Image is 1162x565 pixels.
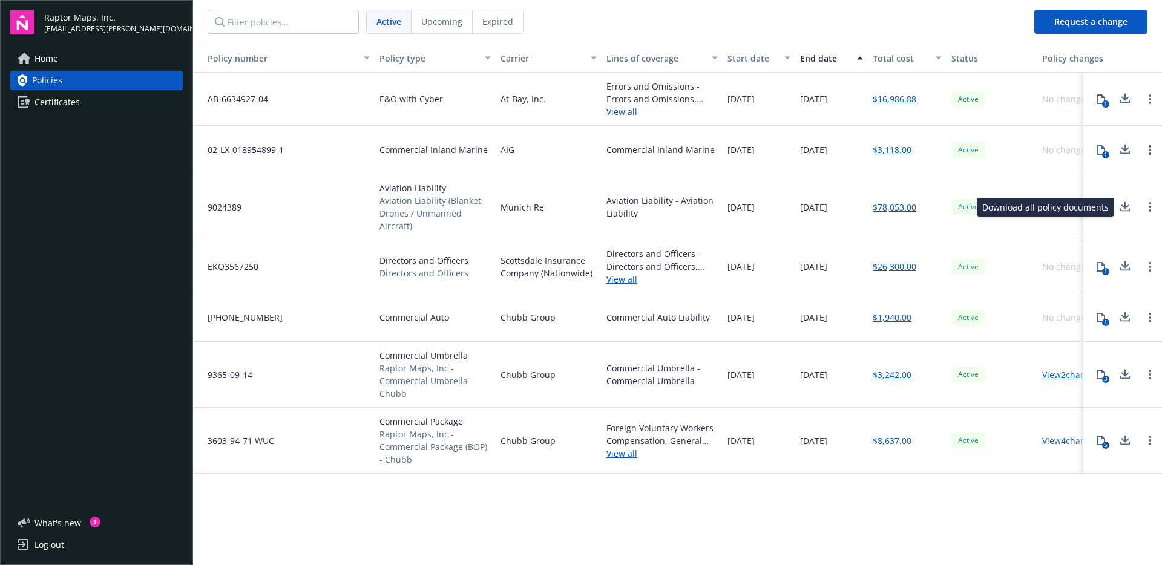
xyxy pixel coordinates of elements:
[1042,260,1090,273] div: No changes
[1042,52,1108,65] div: Policy changes
[1042,143,1090,156] div: No changes
[956,435,980,446] span: Active
[379,362,491,400] span: Raptor Maps, Inc - Commercial Umbrella - Chubb
[198,260,258,273] span: EKO3567250
[606,247,718,273] div: Directors and Officers - Directors and Officers, Fiduciary Liability
[1089,87,1113,111] button: 1
[1042,369,1100,380] a: View 2 changes
[1042,435,1100,446] a: View 4 changes
[198,93,268,105] span: AB-6634927-04
[606,447,718,460] a: View all
[947,44,1037,73] button: Status
[198,52,356,65] div: Policy number
[34,535,64,555] div: Log out
[956,201,980,212] span: Active
[379,415,491,428] span: Commercial Package
[800,201,827,214] span: [DATE]
[727,434,755,447] span: [DATE]
[379,267,468,279] span: Directors and Officers
[1089,428,1113,452] button: 5
[375,44,496,73] button: Policy type
[90,517,100,527] div: 1
[868,44,947,73] button: Total cost
[956,369,980,380] span: Active
[1143,200,1157,214] a: Open options
[379,311,449,324] span: Commercial Auto
[800,260,827,273] span: [DATE]
[44,24,183,34] span: [EMAIL_ADDRESS][PERSON_NAME][DOMAIN_NAME]
[956,312,980,323] span: Active
[873,311,911,324] a: $1,940.00
[800,52,850,65] div: End date
[1089,305,1113,330] button: 1
[977,198,1114,217] div: Download all policy documents
[1034,10,1147,34] button: Request a change
[800,143,827,156] span: [DATE]
[44,11,183,24] span: Raptor Maps, Inc.
[800,93,827,105] span: [DATE]
[727,143,755,156] span: [DATE]
[501,434,556,447] span: Chubb Group
[198,143,284,156] span: 02-LX-018954899-1
[198,311,283,324] span: [PHONE_NUMBER]
[606,422,718,447] div: Foreign Voluntary Workers Compensation, General Liability - General Liability, Commercial Property
[10,517,100,529] button: What's new1
[727,52,777,65] div: Start date
[795,44,868,73] button: End date
[198,52,356,65] div: Toggle SortBy
[10,49,183,68] a: Home
[501,311,556,324] span: Chubb Group
[379,254,468,267] span: Directors and Officers
[727,368,755,381] span: [DATE]
[379,194,491,232] span: Aviation Liability (Blanket Drones / Unmanned Aircraft)
[800,368,827,381] span: [DATE]
[501,52,583,65] div: Carrier
[727,93,755,105] span: [DATE]
[873,93,916,105] a: $16,986.88
[1102,100,1109,108] div: 1
[379,143,488,156] span: Commercial Inland Marine
[800,311,827,324] span: [DATE]
[208,10,359,34] input: Filter policies...
[1143,433,1157,448] a: Open options
[1089,362,1113,387] button: 3
[1102,319,1109,326] div: 1
[34,93,80,112] span: Certificates
[10,10,34,34] img: navigator-logo.svg
[951,52,1032,65] div: Status
[1102,376,1109,383] div: 3
[602,44,723,73] button: Lines of coverage
[421,15,462,28] span: Upcoming
[1143,92,1157,106] a: Open options
[800,434,827,447] span: [DATE]
[1143,310,1157,325] a: Open options
[1089,138,1113,162] button: 1
[1037,44,1113,73] button: Policy changes
[10,71,183,90] a: Policies
[1143,260,1157,274] a: Open options
[956,145,980,155] span: Active
[379,181,491,194] span: Aviation Liability
[1102,442,1109,449] div: 5
[727,201,755,214] span: [DATE]
[198,434,274,447] span: 3603-94-71 WUC
[482,15,513,28] span: Expired
[873,368,911,381] a: $3,242.00
[1102,268,1109,275] div: 1
[10,93,183,112] a: Certificates
[606,52,704,65] div: Lines of coverage
[379,93,443,105] span: E&O with Cyber
[501,93,546,105] span: At-Bay, Inc.
[1102,151,1109,158] div: 1
[198,201,241,214] span: 9024389
[606,105,718,118] a: View all
[1042,93,1090,105] div: No changes
[873,434,911,447] a: $8,637.00
[606,311,710,324] div: Commercial Auto Liability
[606,80,718,105] div: Errors and Omissions - Errors and Omissions, Cyber Liability
[727,260,755,273] span: [DATE]
[198,368,252,381] span: 9365-09-14
[34,517,81,529] span: What ' s new
[501,254,597,279] span: Scottsdale Insurance Company (Nationwide)
[873,201,916,214] a: $78,053.00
